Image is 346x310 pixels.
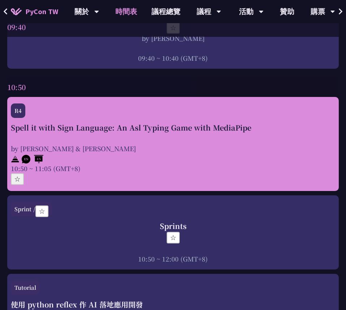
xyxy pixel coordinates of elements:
[22,155,43,164] img: ENEN.5a408d1.svg
[11,202,52,216] div: Sprint / OST
[4,3,65,21] a: PyCon TW
[11,173,24,185] button: ☆
[11,155,20,164] img: svg+xml;base64,PHN2ZyB4bWxucz0iaHR0cDovL3d3dy53My5vcmcvMjAwMC9zdmciIHdpZHRoPSIyNCIgaGVpZ2h0PSIyNC...
[25,6,58,17] span: PyCon TW
[11,103,25,118] div: R4
[7,17,339,37] div: 09:40
[11,103,335,173] a: R4 Spell it with Sign Language: An Asl Typing Game with MediaPipe by [PERSON_NAME] & [PERSON_NAME...
[167,232,180,243] button: ☆
[11,299,335,310] div: 使用 python reflex 作 AI 落地應用開發
[11,54,335,63] div: 09:40 ~ 10:40 (GMT+8)
[7,77,339,97] div: 10:50
[11,254,335,263] div: 10:50 ~ 12:00 (GMT+8)
[11,221,335,232] div: Sprints
[11,8,22,15] img: Home icon of PyCon TW 2025
[11,164,335,173] div: 10:50 ~ 11:05 (GMT+8)
[11,280,40,295] div: Tutorial
[11,34,335,43] div: by [PERSON_NAME]
[11,122,335,133] div: Spell it with Sign Language: An Asl Typing Game with MediaPipe
[11,144,335,153] div: by [PERSON_NAME] & [PERSON_NAME]
[35,205,48,217] button: ☆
